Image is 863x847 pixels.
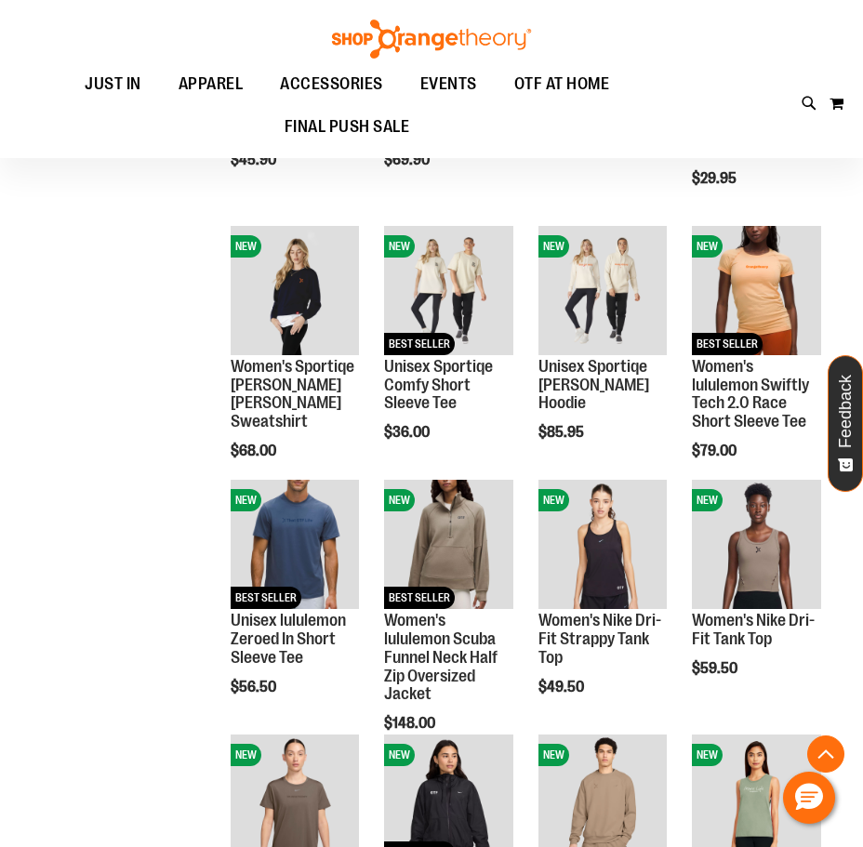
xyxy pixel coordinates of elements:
img: Unisex Sportiqe Olsen Hoodie [538,226,668,355]
div: product [221,470,369,742]
span: FINAL PUSH SALE [285,106,410,148]
a: EVENTS [402,63,496,106]
span: $59.50 [692,660,740,677]
span: NEW [384,744,415,766]
span: APPAREL [179,63,244,105]
span: $148.00 [384,715,438,732]
span: $56.50 [231,679,279,695]
a: JUST IN [66,63,160,105]
img: Unisex Sportiqe Comfy Short Sleeve Tee [384,226,513,355]
div: product [375,217,523,488]
img: Unisex lululemon Zeroed In Short Sleeve Tee [231,480,360,609]
span: $85.95 [538,424,587,441]
a: Women's Sportiqe [PERSON_NAME] Top [692,102,816,158]
a: Unisex Sportiqe Comfy Short Sleeve Tee [384,357,493,413]
a: Unisex Sportiqe [PERSON_NAME] Hoodie [538,357,649,413]
span: NEW [538,744,569,766]
div: product [529,470,677,742]
a: Women's lululemon Scuba Funnel Neck Half Zip Oversized Jacket [384,611,498,703]
span: JUST IN [85,63,141,105]
img: Women's lululemon Scuba Funnel Neck Half Zip Oversized Jacket [384,480,513,609]
span: NEW [231,235,261,258]
a: Women's Sportiqe Ashlyn French Terry Crewneck SweatshirtNEW [231,226,360,358]
img: Shop Orangetheory [329,20,534,59]
span: NEW [692,744,723,766]
img: Women's Sportiqe Ashlyn French Terry Crewneck Sweatshirt [231,226,360,355]
span: $68.00 [231,443,279,459]
a: FINAL PUSH SALE [266,106,429,149]
span: OTF AT HOME [514,63,610,105]
span: Feedback [837,375,855,448]
span: $36.00 [384,424,432,441]
button: Back To Top [807,735,844,773]
button: Hello, have a question? Let’s chat. [783,772,835,824]
a: Women's Sportiqe [PERSON_NAME] [PERSON_NAME] Sweatshirt [231,357,354,430]
img: Women's Nike Dri-Fit Strappy Tank Top [538,480,668,609]
a: Women's Nike Dri-Fit Tank Top [692,611,815,648]
div: product [683,217,830,507]
a: OTF AT HOME [496,63,629,106]
img: Women's lululemon Swiftly Tech 2.0 Race Short Sleeve Tee [692,226,821,355]
span: $69.90 [384,152,432,168]
span: NEW [384,235,415,258]
button: Feedback - Show survey [828,355,863,492]
div: product [529,217,677,488]
span: BEST SELLER [692,333,763,355]
a: Unisex Sportiqe Comfy Short Sleeve TeeNEWBEST SELLER [384,226,513,358]
span: $49.50 [538,679,587,695]
a: Women's Nike Dri-Fit Tank TopNEW [692,480,821,612]
span: $45.90 [231,152,279,168]
span: NEW [538,235,569,258]
span: NEW [231,489,261,511]
span: NEW [384,489,415,511]
a: Women's lululemon Scuba Funnel Neck Half Zip Oversized JacketNEWBEST SELLER [384,480,513,612]
a: Women's Nike Dri-Fit Strappy Tank Top [538,611,661,667]
span: $29.95 [692,170,739,187]
div: product [221,217,369,507]
span: NEW [231,744,261,766]
span: BEST SELLER [384,333,455,355]
span: NEW [692,235,723,258]
span: BEST SELLER [231,587,301,609]
img: Women's Nike Dri-Fit Tank Top [692,480,821,609]
a: Women's Nike Dri-Fit Strappy Tank TopNEW [538,480,668,612]
a: Unisex lululemon Zeroed In Short Sleeve TeeNEWBEST SELLER [231,480,360,612]
div: product [683,470,830,723]
a: Women's lululemon Swiftly Tech 2.0 Race Short Sleeve TeeNEWBEST SELLER [692,226,821,358]
span: $79.00 [692,443,739,459]
a: Women's lululemon Swiftly Tech 2.0 Race Short Sleeve Tee [692,357,809,430]
a: APPAREL [160,63,262,106]
div: product [375,470,523,779]
a: ACCESSORIES [261,63,402,106]
span: NEW [538,489,569,511]
span: BEST SELLER [384,587,455,609]
a: Unisex Sportiqe Olsen HoodieNEW [538,226,668,358]
span: NEW [692,489,723,511]
a: Unisex lululemon Zeroed In Short Sleeve Tee [231,611,346,667]
span: ACCESSORIES [280,63,383,105]
span: EVENTS [420,63,477,105]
